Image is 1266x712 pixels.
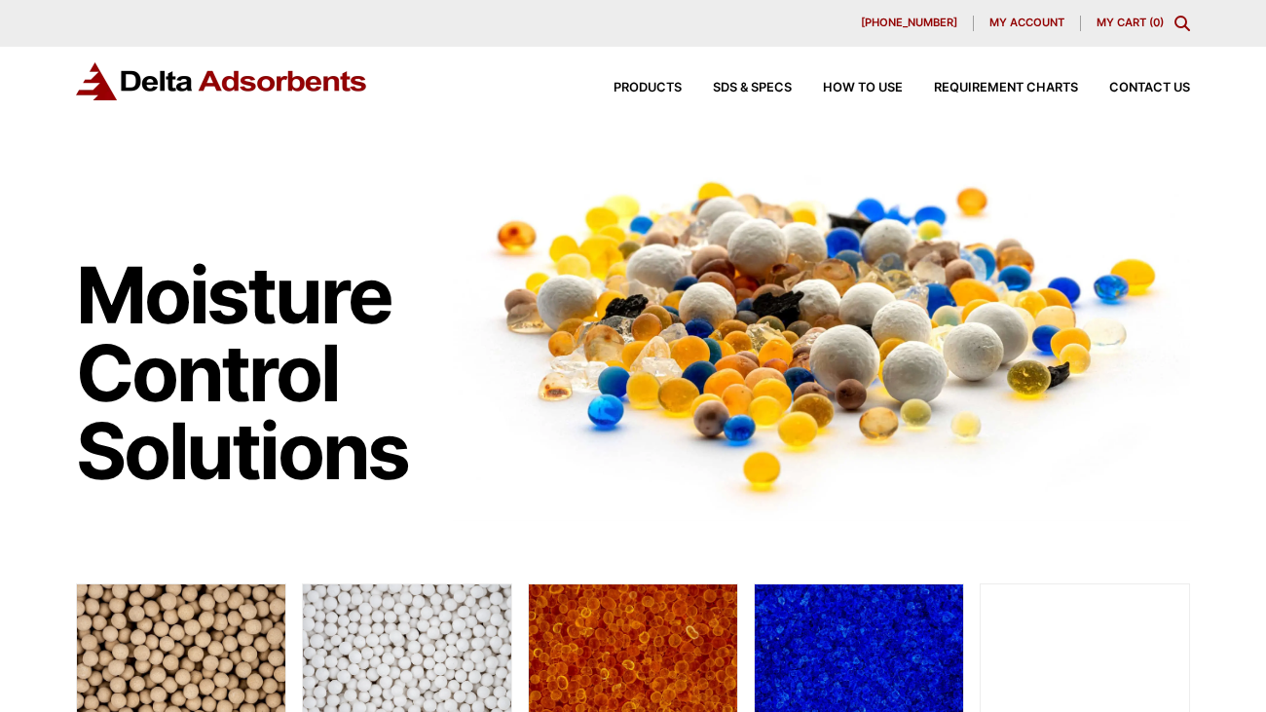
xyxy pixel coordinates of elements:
[974,16,1081,31] a: My account
[614,82,682,94] span: Products
[582,82,682,94] a: Products
[1153,16,1160,29] span: 0
[1097,16,1164,29] a: My Cart (0)
[76,256,433,490] h1: Moisture Control Solutions
[713,82,792,94] span: SDS & SPECS
[845,16,974,31] a: [PHONE_NUMBER]
[861,18,957,28] span: [PHONE_NUMBER]
[1174,16,1190,31] div: Toggle Modal Content
[1078,82,1190,94] a: Contact Us
[823,82,903,94] span: How to Use
[682,82,792,94] a: SDS & SPECS
[1109,82,1190,94] span: Contact Us
[903,82,1078,94] a: Requirement Charts
[453,147,1190,521] img: Image
[934,82,1078,94] span: Requirement Charts
[989,18,1064,28] span: My account
[76,62,368,100] img: Delta Adsorbents
[792,82,903,94] a: How to Use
